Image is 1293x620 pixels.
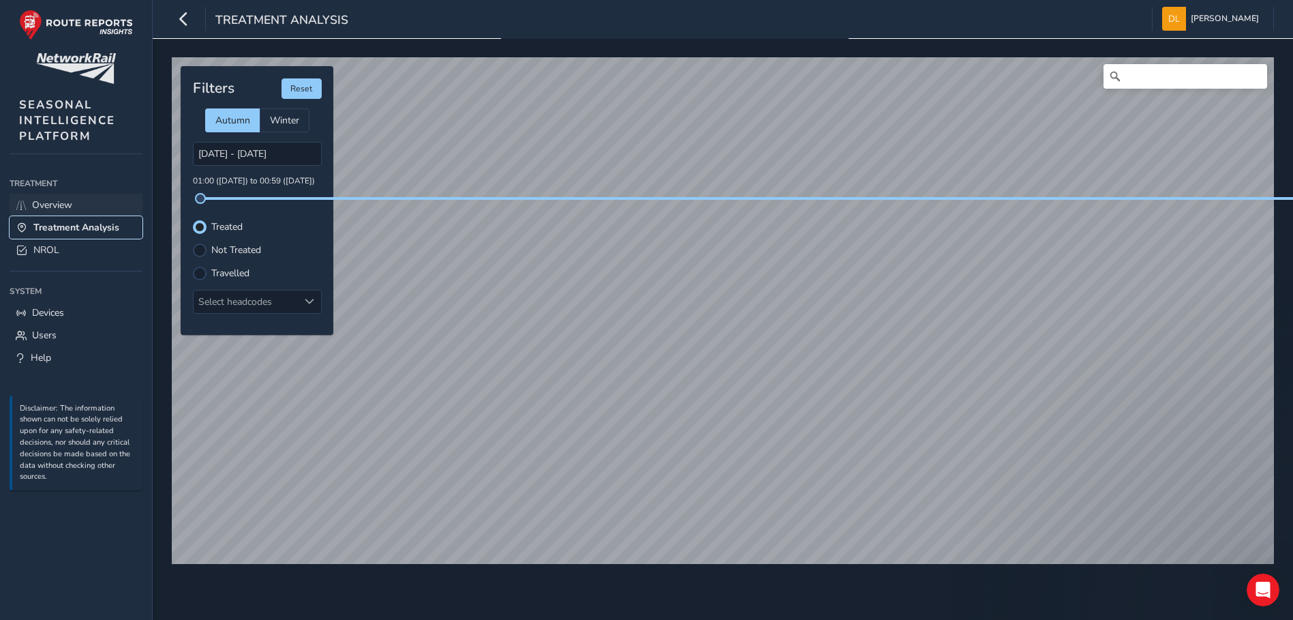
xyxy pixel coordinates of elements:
div: System [10,281,142,301]
iframe: Intercom live chat [1247,574,1279,606]
h4: Filters [193,80,234,97]
input: Search [1104,64,1267,89]
span: [PERSON_NAME] [1191,7,1259,31]
a: NROL [10,239,142,261]
label: Not Treated [211,246,261,255]
span: Devices [32,306,64,319]
span: Treatment Analysis [33,221,119,234]
img: rr logo [19,10,133,40]
button: Reset [282,78,322,99]
a: Users [10,324,142,346]
a: Treatment Analysis [10,216,142,239]
span: Help [31,351,51,364]
img: diamond-layout [1162,7,1186,31]
a: Help [10,346,142,369]
span: Autumn [215,114,250,127]
button: [PERSON_NAME] [1162,7,1264,31]
span: Users [32,329,57,342]
p: Disclaimer: The information shown can not be solely relied upon for any safety-related decisions,... [20,403,136,484]
label: Travelled [211,269,249,278]
span: SEASONAL INTELLIGENCE PLATFORM [19,97,115,144]
img: customer logo [36,53,116,84]
a: Devices [10,301,142,324]
p: 01:00 ([DATE]) to 00:59 ([DATE]) [193,175,322,188]
div: Autumn [205,108,260,132]
span: NROL [33,243,59,256]
div: Select headcodes [194,291,299,313]
span: Overview [32,198,72,211]
div: Treatment [10,173,142,194]
div: Winter [260,108,309,132]
a: Overview [10,194,142,216]
label: Treated [211,222,243,232]
span: Winter [270,114,299,127]
canvas: Map [172,57,1274,574]
span: Treatment Analysis [215,12,348,31]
